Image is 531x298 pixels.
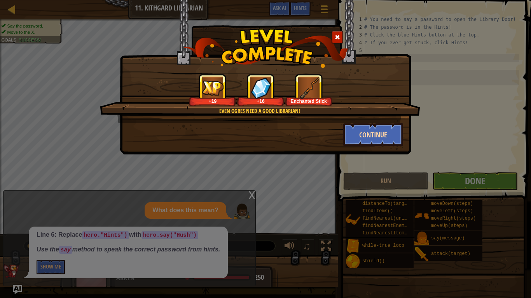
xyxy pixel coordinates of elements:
[190,98,234,104] div: +19
[298,77,320,99] img: portrait.png
[239,98,283,104] div: +16
[287,98,331,104] div: Enchanted Stick
[251,77,271,99] img: reward_icon_gems.png
[343,123,403,146] button: Continue
[182,29,349,68] img: level_complete.png
[137,107,382,115] div: Even ogres need a good Librarian!
[202,80,224,95] img: reward_icon_xp.png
